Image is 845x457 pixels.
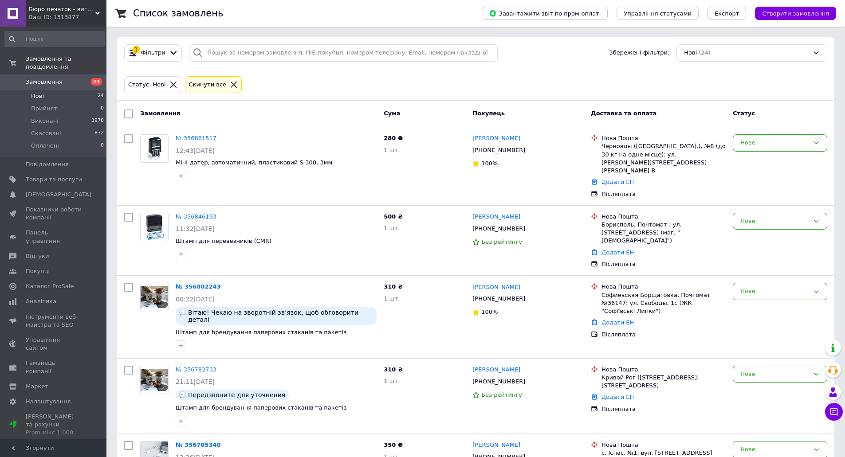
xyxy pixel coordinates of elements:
[26,252,49,260] span: Відгуки
[132,46,140,54] div: 1
[746,10,836,16] a: Створити замовлення
[176,296,215,303] span: 00:22[DATE]
[26,336,82,352] span: Управління сайтом
[472,441,520,449] a: [PERSON_NAME]
[489,9,601,17] span: Завантажити звіт по пром-оплаті
[141,49,165,57] span: Фільтри
[384,378,400,384] span: 1 шт.
[601,319,634,326] a: Додати ЕН
[31,105,59,113] span: Прийняті
[189,44,498,62] input: Пошук за номером замовлення, ПІБ покупця, номером телефону, Email, номером накладної
[601,331,726,339] div: Післяплата
[472,283,520,292] a: [PERSON_NAME]
[624,10,692,17] span: Управління статусами
[140,134,169,163] a: Фото товару
[26,176,82,184] span: Товари та послуги
[471,145,527,156] div: [PHONE_NUMBER]
[176,135,216,141] a: № 356861517
[140,110,180,117] span: Замовлення
[601,134,726,142] div: Нова Пошта
[384,110,400,117] span: Cума
[26,297,56,305] span: Аналітика
[98,92,104,100] span: 24
[384,295,400,302] span: 1 шт.
[176,283,221,290] a: № 356802243
[31,129,61,137] span: Скасовані
[187,80,228,90] div: Cкинути все
[384,213,403,220] span: 500 ₴
[101,105,104,113] span: 0
[176,366,216,373] a: № 356782733
[482,7,608,20] button: Завантажити звіт по пром-оплаті
[26,191,91,199] span: [DEMOGRAPHIC_DATA]
[31,92,44,100] span: Нові
[26,55,106,71] span: Замовлення та повідомлення
[140,366,169,394] a: Фото товару
[601,441,726,449] div: Нова Пошта
[26,267,50,275] span: Покупці
[126,80,168,90] div: Статус: Нові
[4,31,105,47] input: Пошук
[141,286,168,308] img: Фото товару
[26,229,82,245] span: Панель управління
[601,260,726,268] div: Післяплата
[142,213,166,241] img: Фото товару
[740,445,809,454] div: Нове
[601,179,634,185] a: Додати ЕН
[472,110,505,117] span: Покупець
[176,441,221,448] a: № 356705340
[179,309,186,316] img: :speech_balloon:
[26,160,69,168] span: Повідомлення
[384,225,400,231] span: 1 шт.
[472,213,520,221] a: [PERSON_NAME]
[179,391,186,398] img: :speech_balloon:
[176,238,271,244] a: Штамп для перевезників (CMR)
[101,142,104,150] span: 0
[26,78,63,86] span: Замовлення
[384,283,403,290] span: 310 ₴
[145,135,164,162] img: Фото товару
[26,282,74,290] span: Каталог ProSale
[26,429,82,437] div: Prom мікс 1 000
[26,313,82,329] span: Інструменти веб-майстра та SEO
[140,283,169,311] a: Фото товару
[26,398,71,406] span: Налаштування
[29,13,106,21] div: Ваш ID: 1313877
[176,404,347,411] a: Штамп для брендування паперових стаканів та пакетів
[609,49,669,57] span: Збережені фільтри:
[133,8,223,19] h1: Список замовлень
[762,10,829,17] span: Створити замовлення
[481,309,498,315] span: 100%
[699,49,711,56] span: (24)
[26,383,48,391] span: Маркет
[740,138,809,148] div: Нове
[26,359,82,375] span: Гаманець компанії
[740,370,809,379] div: Нове
[707,7,747,20] button: Експорт
[31,117,59,125] span: Виконані
[601,283,726,291] div: Нова Пошта
[176,147,215,154] span: 12:43[DATE]
[471,223,527,234] div: [PHONE_NUMBER]
[601,291,726,316] div: Софиевская Борщаговка, Почтомат №36147: ул. Свободы, 1с (ЖК "Софіївські Липки")
[31,142,59,150] span: Оплачені
[601,366,726,374] div: Нова Пошта
[601,142,726,175] div: Черновцы ([GEOGRAPHIC_DATA].), №8 (до 30 кг на одне місце): ул. [PERSON_NAME][STREET_ADDRESS][PER...
[601,374,726,390] div: Кривой Рог ([STREET_ADDRESS]: [STREET_ADDRESS]
[384,147,400,153] span: 1 шт.
[684,49,697,57] span: Нові
[601,405,726,413] div: Післяплата
[601,190,726,198] div: Післяплата
[176,213,216,220] a: № 356846193
[91,117,104,125] span: 3978
[188,309,373,323] span: Вітаю! Чекаю на зворотній зв’язок, щоб обговорити деталі
[481,391,522,398] span: Без рейтингу
[825,403,843,421] button: Чат з покупцем
[601,394,634,400] a: Додати ЕН
[472,134,520,143] a: [PERSON_NAME]
[384,135,403,141] span: 280 ₴
[176,329,347,336] span: Штамп для брендування паперових стаканів та пакетів
[176,378,215,385] span: 21:11[DATE]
